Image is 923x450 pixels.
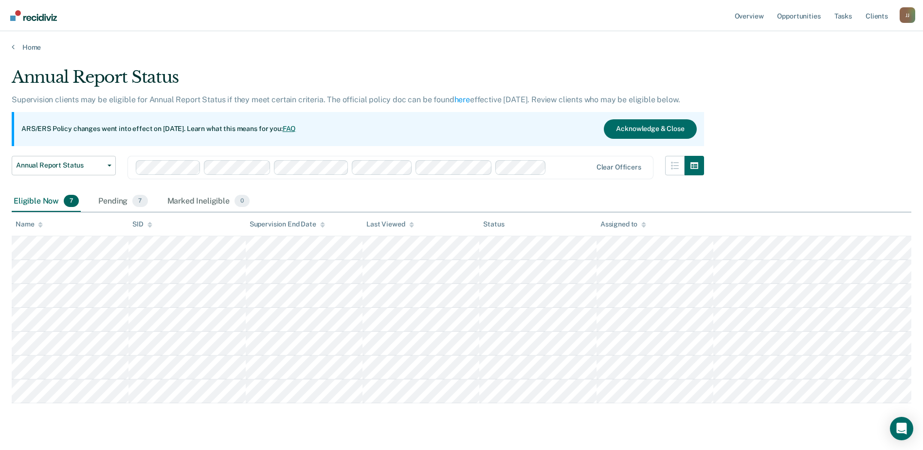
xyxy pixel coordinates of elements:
p: Supervision clients may be eligible for Annual Report Status if they meet certain criteria. The o... [12,95,680,104]
div: Open Intercom Messenger [890,417,913,440]
a: FAQ [283,125,296,132]
div: SID [132,220,152,228]
p: ARS/ERS Policy changes went into effect on [DATE]. Learn what this means for you: [21,124,296,134]
div: Eligible Now7 [12,191,81,212]
span: 7 [64,195,79,207]
div: Status [483,220,504,228]
button: Annual Report Status [12,156,116,175]
div: Marked Ineligible0 [165,191,252,212]
span: 0 [235,195,250,207]
div: Last Viewed [366,220,414,228]
a: here [454,95,470,104]
img: Recidiviz [10,10,57,21]
span: Annual Report Status [16,161,104,169]
div: Annual Report Status [12,67,704,95]
span: 7 [132,195,147,207]
div: Clear officers [597,163,641,171]
div: Supervision End Date [250,220,325,228]
div: Pending7 [96,191,149,212]
div: Name [16,220,43,228]
div: Assigned to [600,220,646,228]
div: J J [900,7,915,23]
a: Home [12,43,911,52]
button: Acknowledge & Close [604,119,696,139]
button: Profile dropdown button [900,7,915,23]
